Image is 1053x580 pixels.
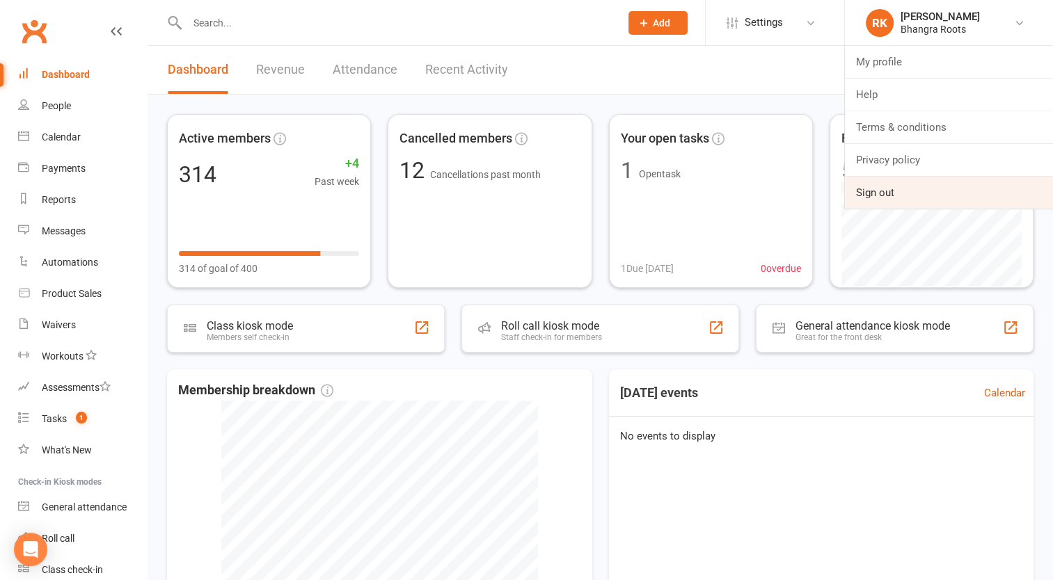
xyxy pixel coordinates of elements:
[178,380,333,401] span: Membership breakdown
[42,69,90,80] div: Dashboard
[621,129,709,149] span: Your open tasks
[425,46,508,94] a: Recent Activity
[845,79,1053,111] a: Help
[845,46,1053,78] a: My profile
[17,14,52,49] a: Clubworx
[18,309,147,341] a: Waivers
[76,412,87,424] span: 1
[42,351,84,362] div: Workouts
[18,492,147,523] a: General attendance kiosk mode
[42,131,81,143] div: Calendar
[399,129,512,149] span: Cancelled members
[42,225,86,236] div: Messages
[639,168,681,179] span: Open task
[42,319,76,330] div: Waivers
[845,111,1053,143] a: Terms & conditions
[18,523,147,554] a: Roll call
[501,319,602,332] div: Roll call kiosk mode
[841,129,990,149] span: Failed payments (last 30d)
[42,382,111,393] div: Assessments
[315,174,359,189] span: Past week
[168,46,228,94] a: Dashboard
[18,153,147,184] a: Payments
[628,11,688,35] button: Add
[18,216,147,247] a: Messages
[42,194,76,205] div: Reports
[183,13,610,33] input: Search...
[333,46,397,94] a: Attendance
[42,257,98,268] div: Automations
[984,385,1025,401] a: Calendar
[603,417,1040,456] div: No events to display
[795,319,950,332] div: General attendance kiosk mode
[42,163,86,174] div: Payments
[18,341,147,372] a: Workouts
[42,564,103,575] div: Class check-in
[207,332,293,342] div: Members self check-in
[18,90,147,122] a: People
[18,435,147,466] a: What's New
[845,177,1053,209] a: Sign out
[179,261,258,276] span: 314 of goal of 400
[901,23,980,35] div: Bhangra Roots
[207,319,293,332] div: Class kiosk mode
[42,533,74,544] div: Roll call
[18,247,147,278] a: Automations
[845,144,1053,176] a: Privacy policy
[653,17,670,29] span: Add
[42,413,67,424] div: Tasks
[18,122,147,153] a: Calendar
[42,444,92,456] div: What's New
[18,372,147,403] a: Assessments
[609,380,709,405] h3: [DATE] events
[399,157,430,184] span: 12
[18,59,147,90] a: Dashboard
[621,261,674,276] span: 1 Due [DATE]
[761,261,801,276] span: 0 overdue
[795,332,950,342] div: Great for the front desk
[18,184,147,216] a: Reports
[866,9,894,37] div: RK
[501,332,602,342] div: Staff check-in for members
[621,159,633,182] div: 1
[179,129,271,149] span: Active members
[42,501,127,513] div: General attendance
[315,154,359,174] span: +4
[430,169,541,180] span: Cancellations past month
[901,10,980,23] div: [PERSON_NAME]
[14,533,47,566] div: Open Intercom Messenger
[256,46,305,94] a: Revenue
[18,403,147,435] a: Tasks 1
[42,100,71,111] div: People
[841,159,854,182] div: 5
[42,288,102,299] div: Product Sales
[179,163,216,186] div: 314
[745,7,783,38] span: Settings
[18,278,147,309] a: Product Sales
